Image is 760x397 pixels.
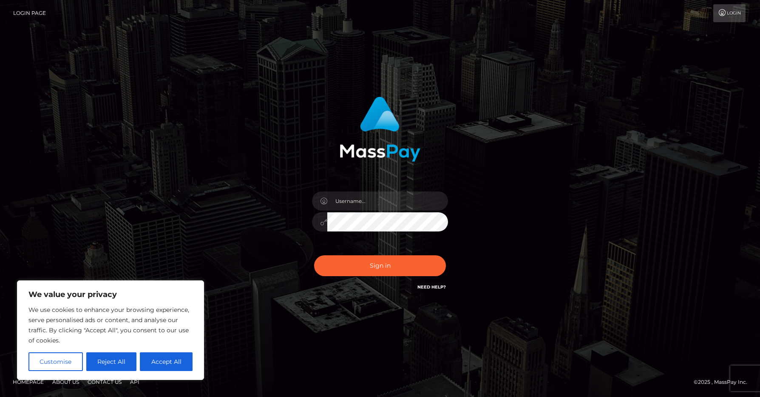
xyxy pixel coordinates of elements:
[28,289,193,300] p: We value your privacy
[340,97,420,162] img: MassPay Login
[9,375,47,388] a: Homepage
[140,352,193,371] button: Accept All
[28,305,193,346] p: We use cookies to enhance your browsing experience, serve personalised ads or content, and analys...
[13,4,46,22] a: Login Page
[127,375,143,388] a: API
[49,375,82,388] a: About Us
[694,377,754,387] div: © 2025 , MassPay Inc.
[327,191,448,211] input: Username...
[713,4,746,22] a: Login
[86,352,137,371] button: Reject All
[314,255,446,276] button: Sign in
[28,352,83,371] button: Customise
[84,375,125,388] a: Contact Us
[17,280,204,380] div: We value your privacy
[417,284,446,290] a: Need Help?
